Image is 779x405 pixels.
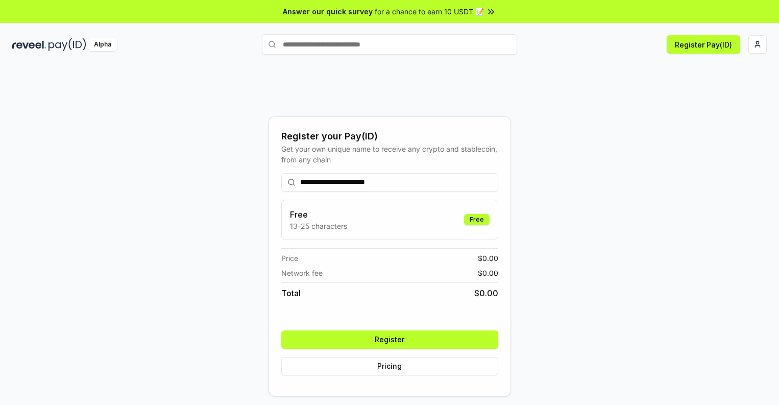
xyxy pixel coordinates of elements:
[375,6,484,17] span: for a chance to earn 10 USDT 📝
[474,287,498,299] span: $ 0.00
[290,221,347,231] p: 13-25 characters
[281,253,298,264] span: Price
[478,253,498,264] span: $ 0.00
[281,287,301,299] span: Total
[667,35,740,54] button: Register Pay(ID)
[88,38,117,51] div: Alpha
[283,6,373,17] span: Answer our quick survey
[464,214,490,225] div: Free
[48,38,86,51] img: pay_id
[281,129,498,144] div: Register your Pay(ID)
[281,330,498,349] button: Register
[281,144,498,165] div: Get your own unique name to receive any crypto and stablecoin, from any chain
[281,268,323,278] span: Network fee
[281,357,498,375] button: Pricing
[478,268,498,278] span: $ 0.00
[290,208,347,221] h3: Free
[12,38,46,51] img: reveel_dark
